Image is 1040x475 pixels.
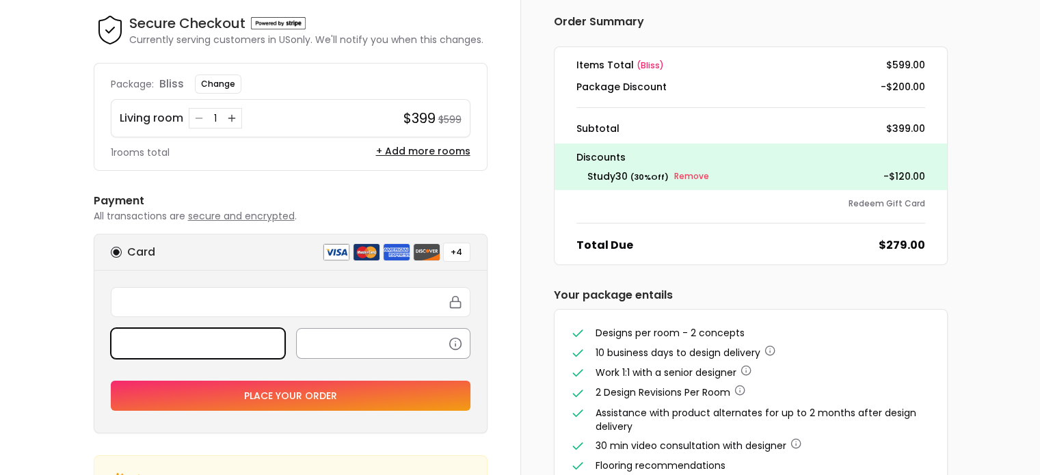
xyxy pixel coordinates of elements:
dt: Package Discount [576,80,667,94]
h6: Order Summary [554,14,948,30]
dd: -$200.00 [881,80,925,94]
button: Decrease quantity for Living room [192,111,206,125]
span: Work 1:1 with a senior designer [596,366,736,379]
h4: $399 [403,109,436,128]
iframe: Secure expiration date input frame [120,337,276,349]
button: Increase quantity for Living room [225,111,239,125]
p: Living room [120,110,183,126]
small: Remove [674,171,709,182]
button: Change [195,74,241,94]
button: Redeem Gift Card [849,198,925,209]
dd: $399.00 [886,122,925,135]
span: Flooring recommendations [596,459,725,472]
iframe: Secure card number input frame [120,296,462,308]
span: ( bliss ) [637,59,664,71]
h4: Secure Checkout [129,14,245,33]
h6: Card [127,244,155,260]
dd: $599.00 [886,58,925,72]
span: study30 [587,169,628,183]
img: visa [323,243,350,261]
p: - $120.00 [883,168,925,185]
dd: $279.00 [879,237,925,254]
dt: Items Total [576,58,664,72]
button: Place your order [111,381,470,411]
div: 1 [209,111,222,125]
dt: Subtotal [576,122,619,135]
h6: Your package entails [554,287,948,303]
p: 1 rooms total [111,146,170,159]
dt: Total Due [576,237,633,254]
p: Discounts [576,149,925,165]
p: All transactions are . [94,209,488,223]
span: Assistance with product alternates for up to 2 months after design delivery [596,406,916,433]
button: +4 [443,243,470,262]
p: Currently serving customers in US only. We'll notify you when this changes. [129,33,483,46]
small: $599 [438,113,462,126]
span: 10 business days to design delivery [596,346,760,359]
p: bliss [159,76,184,92]
span: secure and encrypted [188,209,295,223]
img: american express [383,243,410,261]
img: Powered by stripe [251,17,306,29]
iframe: Secure CVC input frame [305,337,462,349]
span: 2 Design Revisions Per Room [596,385,730,399]
span: 30 min video consultation with designer [596,439,786,452]
img: discover [413,243,440,261]
button: + Add more rooms [376,144,470,158]
h6: Payment [94,193,488,209]
small: ( 30 % Off) [630,172,669,182]
p: Package: [111,77,154,91]
span: Designs per room - 2 concepts [596,326,745,340]
img: mastercard [353,243,380,261]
